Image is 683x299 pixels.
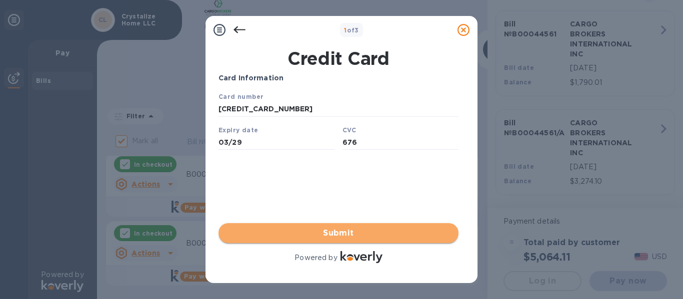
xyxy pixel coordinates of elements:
[214,48,462,69] h1: Credit Card
[294,253,337,263] p: Powered by
[344,26,346,34] span: 1
[218,74,283,82] b: Card Information
[226,227,450,239] span: Submit
[218,91,458,153] iframe: Your browser does not support iframes
[218,223,458,243] button: Submit
[344,26,359,34] b: of 3
[340,251,382,263] img: Logo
